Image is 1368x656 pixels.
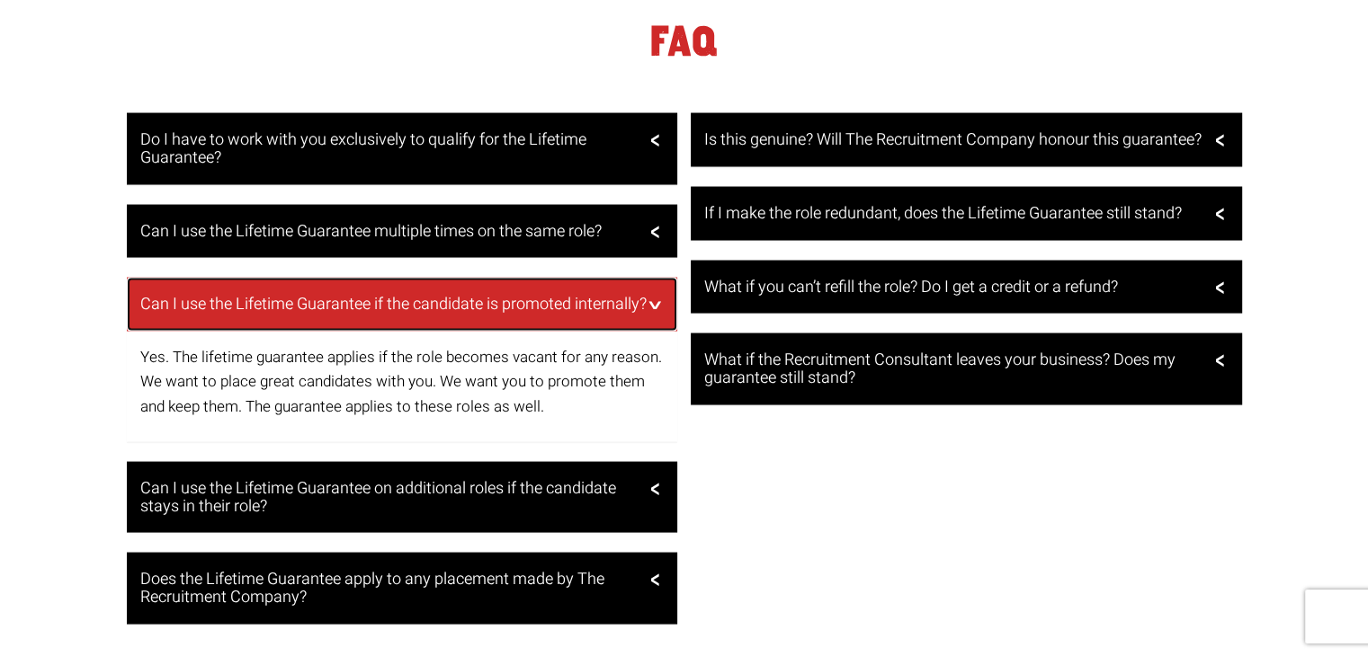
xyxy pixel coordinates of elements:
[127,462,678,534] a: Can I use the Lifetime Guarantee on additional roles if the candidate stays in their role?
[127,553,678,625] a: Does the Lifetime Guarantee apply to any placement made by The Recruitment Company?
[140,345,665,419] p: Yes. The lifetime guarantee applies if the role becomes vacant for any reason. We want to place g...
[691,187,1242,241] a: If I make the role redundant, does the Lifetime Guarantee still stand?
[140,223,660,241] h3: Can I use the Lifetime Guarantee multiple times on the same role?
[127,205,678,259] a: Can I use the Lifetime Guarantee multiple times on the same role?
[704,279,1224,297] h3: What if you can’t refill the role? Do I get a credit or a refund?
[140,296,660,314] h3: Can I use the Lifetime Guarantee if the candidate is promoted internally?
[140,131,660,167] h3: Do I have to work with you exclusively to qualify for the Lifetime Guarantee?
[127,113,678,185] a: Do I have to work with you exclusively to qualify for the Lifetime Guarantee?
[127,278,678,332] a: Can I use the Lifetime Guarantee if the candidate is promoted internally?
[704,205,1224,223] h3: If I make the role redundant, does the Lifetime Guarantee still stand?
[140,480,660,516] h3: Can I use the Lifetime Guarantee on additional roles if the candidate stays in their role?
[140,571,660,607] h3: Does the Lifetime Guarantee apply to any placement made by The Recruitment Company?
[691,261,1242,315] a: What if you can’t refill the role? Do I get a credit or a refund?
[127,26,1242,58] h1: FAQ
[704,131,1224,149] h3: Is this genuine? Will The Recruitment Company honour this guarantee?
[691,333,1242,405] a: What if the Recruitment Consultant leaves your business? Does my guarantee still stand?
[704,351,1224,387] h3: What if the Recruitment Consultant leaves your business? Does my guarantee still stand?
[691,113,1242,167] a: Is this genuine? Will The Recruitment Company honour this guarantee?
